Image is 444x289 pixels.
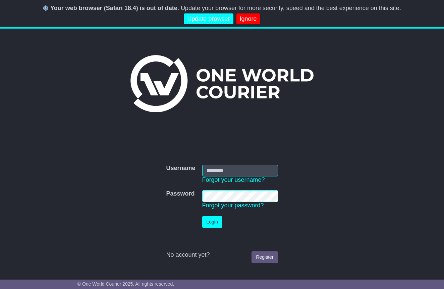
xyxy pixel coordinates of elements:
label: Password [166,190,195,198]
a: Forgot your password? [202,202,264,209]
a: Ignore [236,13,260,25]
a: Register [252,251,278,263]
span: © One World Courier 2025. All rights reserved. [77,281,174,287]
label: Username [166,165,195,172]
a: Update browser [184,13,233,25]
button: Login [202,216,222,228]
div: No account yet? [166,251,278,259]
img: One World [130,55,314,112]
b: Your web browser (Safari 18.4) is out of date. [50,5,179,11]
a: Forgot your username? [202,176,265,183]
span: Update your browser for more security, speed and the best experience on this site. [181,5,401,11]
